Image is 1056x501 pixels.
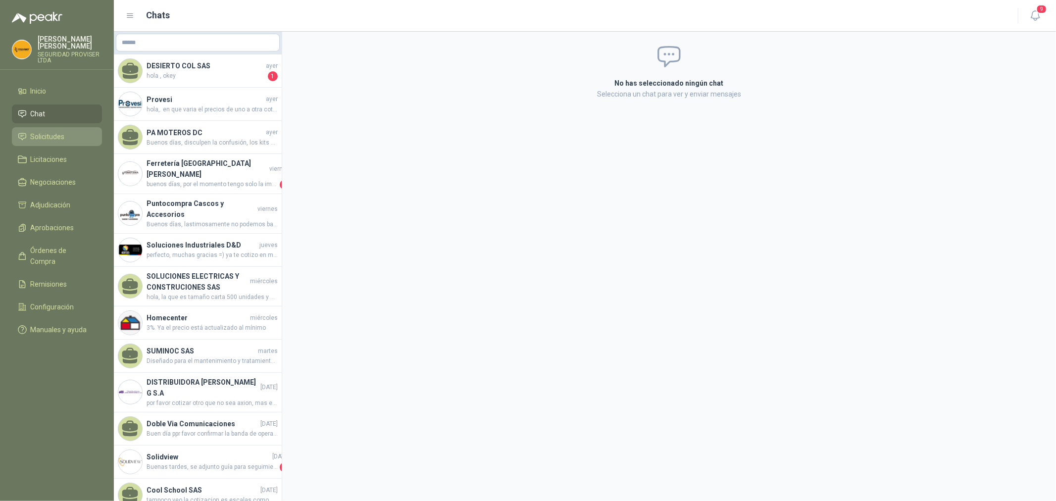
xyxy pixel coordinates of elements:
a: PA MOTEROS DCayerBuenos días, disculpen la confusión, los kits se encuentran en [GEOGRAPHIC_DATA]... [114,121,282,154]
span: 1 [268,71,278,81]
span: Órdenes de Compra [31,245,93,267]
h4: Solidview [147,451,270,462]
span: Buenas tardes, se adjunto guía para seguimiento. Transportadora Coordinadora [147,462,278,472]
span: Buenos días, lastimosamente no podemos bajar más el precio, ya tiene un descuento sobre el precio... [147,220,278,229]
a: Órdenes de Compra [12,241,102,271]
a: Company LogoFerretería [GEOGRAPHIC_DATA][PERSON_NAME]viernesbuenos días, por el momento tengo sol... [114,154,282,194]
p: SEGURIDAD PROVISER LTDA [38,51,102,63]
span: Remisiones [31,279,67,290]
span: hola , okey [147,71,266,81]
span: 1 [280,462,290,472]
span: ayer [266,95,278,104]
img: Company Logo [118,450,142,474]
span: Chat [31,108,46,119]
a: Company LogoProvesiayerhola,. en que varia el precios de uno a otra cotizacion? por que vario? [114,88,282,121]
h4: Cool School SAS [147,485,258,496]
h1: Chats [147,8,170,22]
h4: DISTRIBUIDORA [PERSON_NAME] G S.A [147,377,258,399]
span: por favor cotizar otro que no sea axion, mas economico [147,399,278,408]
span: Inicio [31,86,47,97]
h4: Homecenter [147,312,248,323]
span: Adjudicación [31,200,71,210]
span: Diseñado para el mantenimiento y tratamiento de superficies metálicas previo a procesos de pintur... [147,356,278,366]
a: Doble Via Comunicaciones[DATE]Buen día ppr favor confirmar la banda de operación en la que requie... [114,412,282,446]
span: Buen día ppr favor confirmar la banda de operación en la que requieren los radios UHF o VHF [147,429,278,439]
a: DESIERTO COL SASayerhola , okey1 [114,54,282,88]
span: Licitaciones [31,154,67,165]
h4: PA MOTEROS DC [147,127,264,138]
span: Aprobaciones [31,222,74,233]
span: miércoles [250,277,278,286]
a: Remisiones [12,275,102,294]
button: 9 [1026,7,1044,25]
h4: DESIERTO COL SAS [147,60,264,71]
span: 3%. Ya el precio está actualizado al mínimo [147,323,278,333]
span: hola,. en que varia el precios de uno a otra cotizacion? por que vario? [147,105,278,114]
a: Company LogoPuntocompra Cascos y AccesoriosviernesBuenos días, lastimosamente no podemos bajar má... [114,194,282,234]
span: [DATE] [272,452,290,461]
a: SOLUCIONES ELECTRICAS Y CONSTRUCIONES SASmiércoleshola, la que es tamaño carta 500 unidades y una... [114,267,282,306]
a: Aprobaciones [12,218,102,237]
a: Configuración [12,298,102,316]
a: Company LogoSoluciones Industriales D&Djuevesperfecto, muchas gracias =) ya te cotizo en material... [114,234,282,267]
span: [DATE] [260,383,278,392]
img: Company Logo [12,40,31,59]
a: Company LogoDISTRIBUIDORA [PERSON_NAME] G S.A[DATE]por favor cotizar otro que no sea axion, mas e... [114,373,282,412]
span: 1 [280,180,290,190]
span: jueves [259,241,278,250]
a: Manuales y ayuda [12,320,102,339]
span: Negociaciones [31,177,76,188]
span: Manuales y ayuda [31,324,87,335]
a: Adjudicación [12,196,102,214]
img: Company Logo [118,238,142,262]
span: martes [258,347,278,356]
img: Company Logo [118,311,142,335]
span: Configuración [31,301,74,312]
span: miércoles [250,313,278,323]
a: Company LogoSolidview[DATE]Buenas tardes, se adjunto guía para seguimiento. Transportadora Coordi... [114,446,282,479]
h4: Ferretería [GEOGRAPHIC_DATA][PERSON_NAME] [147,158,267,180]
h4: Provesi [147,94,264,105]
a: Chat [12,104,102,123]
a: Licitaciones [12,150,102,169]
h4: SOLUCIONES ELECTRICAS Y CONSTRUCIONES SAS [147,271,248,293]
img: Company Logo [118,201,142,225]
p: [PERSON_NAME] [PERSON_NAME] [38,36,102,50]
a: Solicitudes [12,127,102,146]
a: Negociaciones [12,173,102,192]
span: [DATE] [260,419,278,429]
p: Selecciona un chat para ver y enviar mensajes [497,89,842,100]
a: Inicio [12,82,102,100]
img: Logo peakr [12,12,62,24]
img: Company Logo [118,380,142,404]
h4: SUMINOC SAS [147,346,256,356]
a: Company LogoHomecentermiércoles3%. Ya el precio está actualizado al mínimo [114,306,282,340]
img: Company Logo [118,92,142,116]
span: [DATE] [260,486,278,495]
span: 9 [1036,4,1047,14]
span: Solicitudes [31,131,65,142]
img: Company Logo [118,162,142,186]
h4: Doble Via Comunicaciones [147,418,258,429]
span: Buenos días, disculpen la confusión, los kits se encuentran en [GEOGRAPHIC_DATA], se hace el enví... [147,138,278,148]
span: buenos días, por el momento tengo solo la imagen porque se mandan a fabricar [147,180,278,190]
a: SUMINOC SASmartesDiseñado para el mantenimiento y tratamiento de superficies metálicas previo a p... [114,340,282,373]
h4: Puntocompra Cascos y Accesorios [147,198,255,220]
span: hola, la que es tamaño carta 500 unidades y una tamaño cartelera [147,293,278,302]
span: perfecto, muchas gracias =) ya te cotizo en material de la señalizacion [147,250,278,260]
span: viernes [269,164,290,174]
h4: Soluciones Industriales D&D [147,240,257,250]
span: ayer [266,128,278,137]
span: ayer [266,61,278,71]
h2: No has seleccionado ningún chat [497,78,842,89]
span: viernes [257,204,278,214]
